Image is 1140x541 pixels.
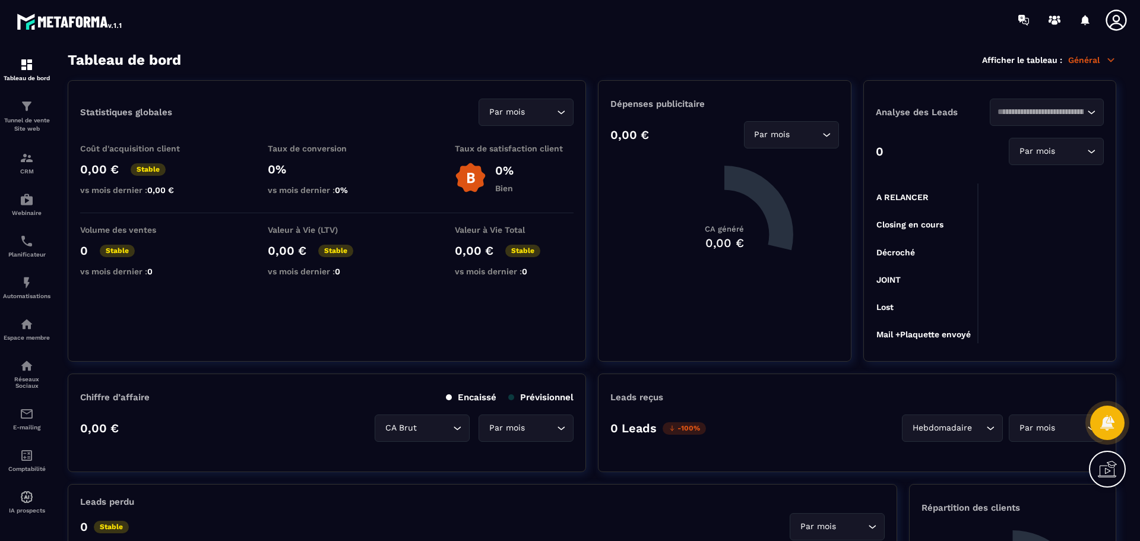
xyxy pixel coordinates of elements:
p: vs mois dernier : [80,185,199,195]
span: 0,00 € [147,185,174,195]
a: accountantaccountantComptabilité [3,439,50,481]
div: Search for option [744,121,839,148]
a: automationsautomationsWebinaire [3,184,50,225]
p: Volume des ventes [80,225,199,235]
p: 0 [80,243,88,258]
tspan: Closing en cours [876,220,943,230]
div: Search for option [1009,415,1104,442]
img: scheduler [20,234,34,248]
p: Valeur à Vie (LTV) [268,225,387,235]
p: Taux de conversion [268,144,387,153]
div: Search for option [479,415,574,442]
span: Par mois [486,422,527,435]
div: Search for option [790,513,885,540]
a: formationformationTableau de bord [3,49,50,90]
p: Bien [495,184,514,193]
p: CRM [3,168,50,175]
tspan: Décroché [876,248,915,257]
p: 0,00 € [455,243,493,258]
input: Search for option [838,520,865,533]
div: Search for option [479,99,574,126]
p: vs mois dernier : [80,267,199,276]
input: Search for option [527,106,554,119]
p: Stable [318,245,353,257]
span: Par mois [1016,145,1057,158]
img: formation [20,151,34,165]
input: Search for option [997,106,1084,119]
span: Hebdomadaire [910,422,974,435]
span: 0 [147,267,153,276]
p: Taux de satisfaction client [455,144,574,153]
img: b-badge-o.b3b20ee6.svg [455,162,486,194]
p: Stable [131,163,166,176]
img: accountant [20,448,34,463]
img: automations [20,276,34,290]
p: 0% [495,163,514,178]
p: Coût d'acquisition client [80,144,199,153]
p: Analyse des Leads [876,107,990,118]
p: Général [1068,55,1116,65]
tspan: A RELANCER [876,192,929,202]
h3: Tableau de bord [68,52,181,68]
a: schedulerschedulerPlanificateur [3,225,50,267]
span: Par mois [752,128,793,141]
p: Stable [94,521,129,533]
p: Afficher le tableau : [982,55,1062,65]
span: CA Brut [382,422,419,435]
p: Leads perdu [80,496,134,507]
input: Search for option [419,422,450,435]
p: Valeur à Vie Total [455,225,574,235]
p: Webinaire [3,210,50,216]
div: Search for option [902,415,1003,442]
p: E-mailing [3,424,50,431]
p: 0 [876,144,883,159]
p: 0,00 € [80,421,119,435]
a: automationsautomationsEspace membre [3,308,50,350]
span: 0 [522,267,527,276]
span: Par mois [1016,422,1057,435]
p: 0,00 € [268,243,306,258]
input: Search for option [527,422,554,435]
tspan: Lost [876,302,894,312]
img: automations [20,490,34,504]
a: formationformationTunnel de vente Site web [3,90,50,142]
tspan: Mail +Plaquette envoyé [876,330,971,340]
tspan: JOINT [876,275,901,284]
p: Comptabilité [3,466,50,472]
input: Search for option [793,128,819,141]
img: automations [20,317,34,331]
span: Par mois [797,520,838,533]
img: automations [20,192,34,207]
p: 0,00 € [80,162,119,176]
span: 0 [335,267,340,276]
p: vs mois dernier : [268,185,387,195]
p: Tableau de bord [3,75,50,81]
p: 0 Leads [610,421,657,435]
p: IA prospects [3,507,50,514]
span: Par mois [486,106,527,119]
p: Espace membre [3,334,50,341]
p: Chiffre d’affaire [80,392,150,403]
img: social-network [20,359,34,373]
p: Tunnel de vente Site web [3,116,50,133]
p: vs mois dernier : [455,267,574,276]
p: -100% [663,422,706,435]
p: vs mois dernier : [268,267,387,276]
p: Planificateur [3,251,50,258]
p: Réseaux Sociaux [3,376,50,389]
div: Search for option [1009,138,1104,165]
p: Statistiques globales [80,107,172,118]
input: Search for option [1057,145,1084,158]
p: Stable [100,245,135,257]
a: emailemailE-mailing [3,398,50,439]
p: 0 [80,520,88,534]
p: Dépenses publicitaire [610,99,838,109]
input: Search for option [1057,422,1084,435]
img: email [20,407,34,421]
span: 0% [335,185,348,195]
div: Search for option [375,415,470,442]
p: Répartition des clients [921,502,1104,513]
p: Encaissé [446,392,496,403]
p: Automatisations [3,293,50,299]
p: 0% [268,162,387,176]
